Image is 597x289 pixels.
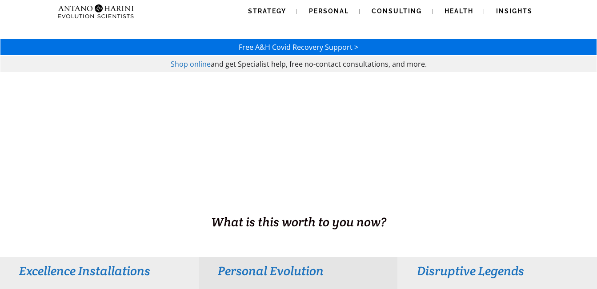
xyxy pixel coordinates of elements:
[372,8,422,15] span: Consulting
[211,214,386,230] span: What is this worth to you now?
[1,194,596,213] h1: BUSINESS. HEALTH. Family. Legacy
[417,263,577,279] h3: Disruptive Legends
[309,8,349,15] span: Personal
[19,263,180,279] h3: Excellence Installations
[496,8,533,15] span: Insights
[445,8,473,15] span: Health
[239,42,358,52] a: Free A&H Covid Recovery Support >
[218,263,378,279] h3: Personal Evolution
[248,8,286,15] span: Strategy
[171,59,211,69] a: Shop online
[211,59,427,69] span: and get Specialist help, free no-contact consultations, and more.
